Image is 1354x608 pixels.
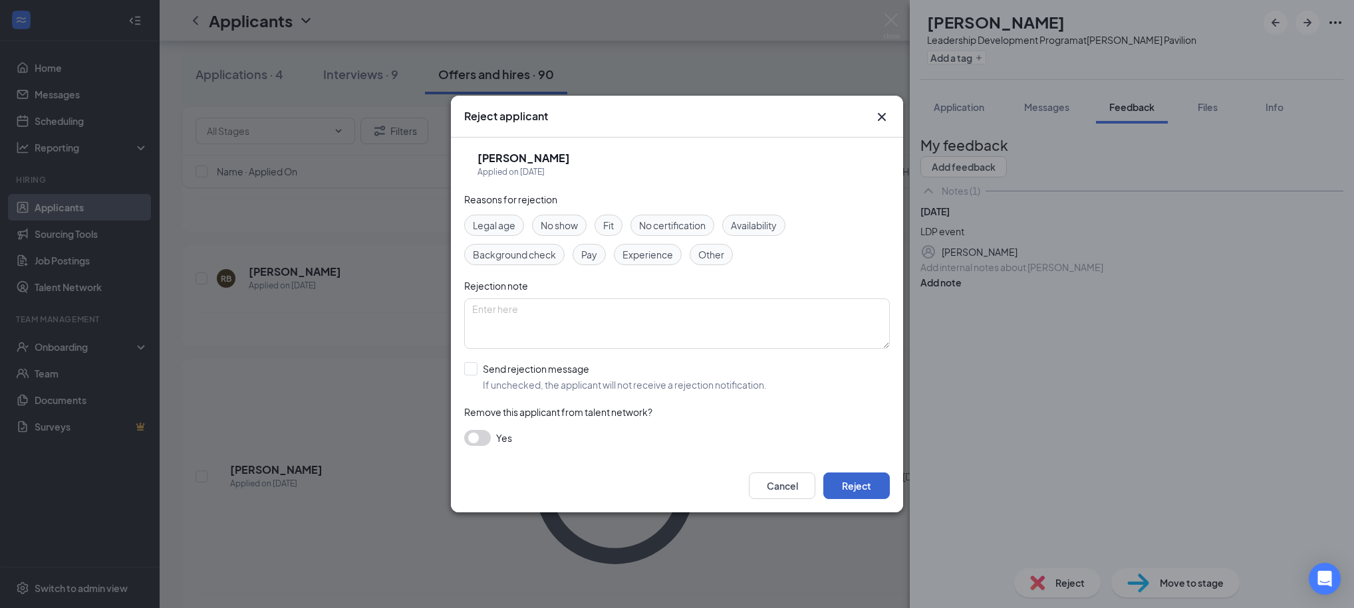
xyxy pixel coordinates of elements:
[698,247,724,262] span: Other
[622,247,673,262] span: Experience
[541,218,578,233] span: No show
[464,406,652,418] span: Remove this applicant from talent network?
[581,247,597,262] span: Pay
[477,165,570,179] div: Applied on [DATE]
[639,218,706,233] span: No certification
[473,218,515,233] span: Legal age
[603,218,614,233] span: Fit
[496,430,512,446] span: Yes
[874,109,890,125] button: Close
[1309,563,1341,595] div: Open Intercom Messenger
[477,151,570,165] h5: [PERSON_NAME]
[473,247,556,262] span: Background check
[464,109,548,124] h3: Reject applicant
[464,280,528,292] span: Rejection note
[464,193,557,205] span: Reasons for rejection
[749,472,815,499] button: Cancel
[731,218,777,233] span: Availability
[874,109,890,125] svg: Cross
[823,472,890,499] button: Reject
